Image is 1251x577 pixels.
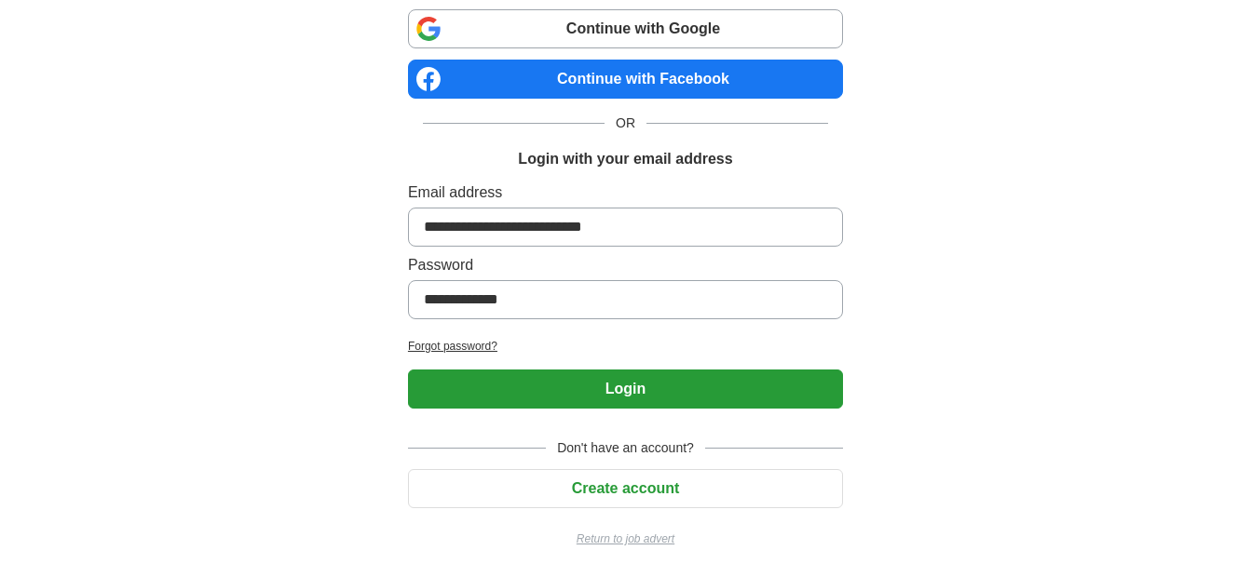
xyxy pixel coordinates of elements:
span: OR [605,114,646,133]
a: Continue with Google [408,9,843,48]
a: Create account [408,480,843,496]
a: Return to job advert [408,530,843,547]
label: Password [408,254,843,276]
label: Email address [408,181,843,204]
a: Forgot password? [408,338,843,355]
button: Create account [408,469,843,508]
button: Login [408,369,843,409]
span: Don't have an account? [546,438,705,458]
h1: Login with your email address [518,148,732,170]
a: Continue with Facebook [408,60,843,99]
